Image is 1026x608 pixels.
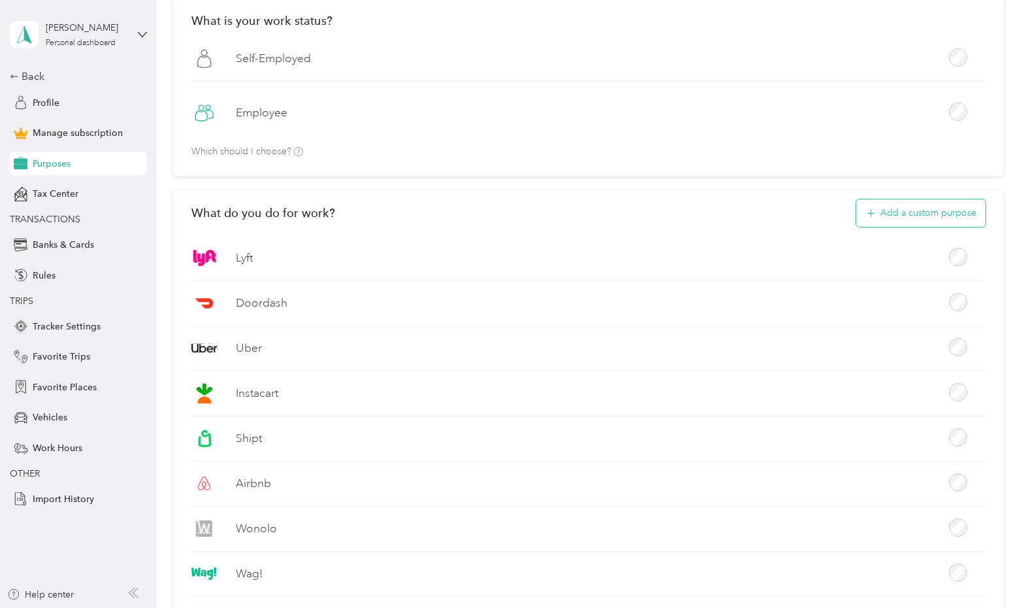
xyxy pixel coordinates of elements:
span: TRANSACTIONS [10,214,80,225]
button: Add a custom purpose [856,199,986,227]
span: Favorite Trips [33,350,90,363]
label: Airbnb [236,475,271,492]
span: Work Hours [33,441,82,455]
span: Tax Center [33,187,78,201]
span: Tracker Settings [33,320,101,333]
label: Employee [236,105,287,121]
span: Manage subscription [33,126,123,140]
div: [PERSON_NAME] [46,21,127,35]
span: Rules [33,269,56,282]
span: TRIPS [10,296,33,307]
span: Import History [33,492,94,506]
h2: What is your work status? [191,14,986,27]
label: Doordash [236,295,287,311]
span: Favorite Places [33,380,97,394]
span: Banks & Cards [33,238,94,252]
label: Uber [236,340,262,356]
label: Shipt [236,430,262,447]
label: Wonolo [236,520,277,537]
label: Lyft [236,250,253,266]
div: Personal dashboard [46,39,116,47]
h2: What do you do for work? [191,206,335,220]
label: Instacart [236,385,278,401]
span: Profile [33,96,59,110]
iframe: Everlance-gr Chat Button Frame [953,535,1026,608]
label: Wag! [236,566,263,582]
span: Vehicles [33,411,67,424]
div: Back [10,69,140,84]
span: Purposes [33,157,71,171]
p: Which should I choose? [191,147,303,157]
span: OTHER [10,468,40,479]
label: Self-Employed [236,50,311,67]
button: Help center [7,588,74,601]
img: Legacy Icon [Wonolo] [196,520,212,537]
